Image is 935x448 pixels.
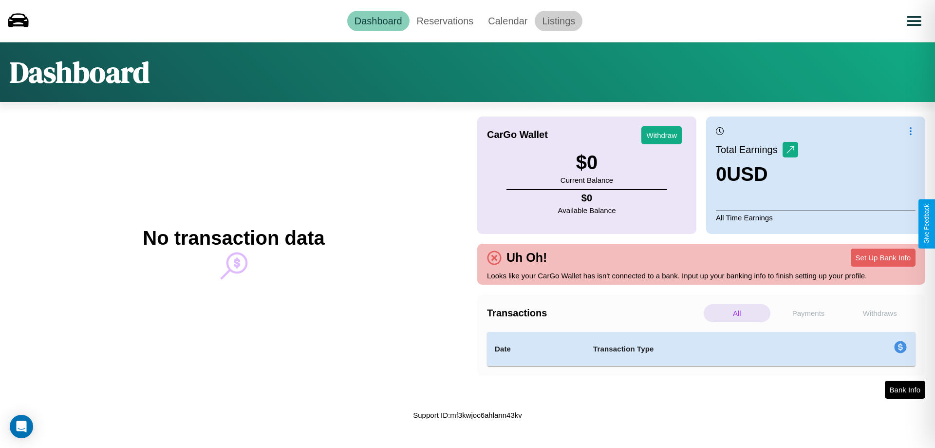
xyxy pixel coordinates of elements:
div: Give Feedback [923,204,930,244]
h4: CarGo Wallet [487,129,548,140]
h2: No transaction data [143,227,324,249]
table: simple table [487,332,916,366]
p: Looks like your CarGo Wallet has isn't connected to a bank. Input up your banking info to finish ... [487,269,916,282]
button: Bank Info [885,381,925,399]
p: Withdraws [846,304,913,322]
h3: $ 0 [561,152,613,174]
div: Open Intercom Messenger [10,415,33,438]
button: Withdraw [641,126,682,144]
p: Current Balance [561,174,613,187]
p: All Time Earnings [716,211,916,224]
h3: 0 USD [716,163,798,185]
a: Reservations [410,11,481,31]
h1: Dashboard [10,52,150,92]
a: Dashboard [347,11,410,31]
h4: Uh Oh! [502,251,552,265]
h4: Transaction Type [593,343,814,355]
h4: Transactions [487,308,701,319]
h4: Date [495,343,578,355]
p: Available Balance [558,204,616,217]
p: Total Earnings [716,141,783,158]
a: Calendar [481,11,535,31]
a: Listings [535,11,582,31]
button: Set Up Bank Info [851,249,916,267]
p: All [704,304,770,322]
button: Open menu [900,7,928,35]
h4: $ 0 [558,193,616,204]
p: Payments [775,304,842,322]
p: Support ID: mf3kwjoc6ahlann43kv [413,409,522,422]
